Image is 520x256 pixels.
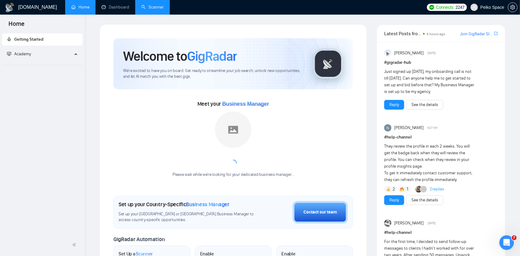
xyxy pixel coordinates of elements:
[384,143,475,183] div: They review the profile in each 2 weeks. You will get the badge back when they will review the pr...
[119,201,230,208] h1: Set up your Country-Specific
[7,51,31,56] span: Academy
[5,3,15,12] img: logo
[2,33,82,46] li: Getting Started
[384,68,475,95] div: Just signed up [DATE], my onboarding call is not till [DATE]. Can anyone help me to get started t...
[7,37,11,41] span: rocket
[430,186,444,192] a: 2replies
[169,172,297,178] div: Please wait while we're looking for your dedicated business manager...
[411,197,438,203] a: See the details
[508,5,518,10] a: setting
[384,134,498,141] h1: # help-channel
[304,209,337,216] div: Contact our team
[215,111,251,148] img: placeholder.png
[384,49,391,57] img: Anisuzzaman Khan
[428,220,436,226] span: [DATE]
[384,59,498,66] h1: # gigradar-hub
[415,186,422,193] img: Korlan
[2,63,82,67] li: Academy Homepage
[187,48,237,64] span: GigRadar
[7,52,11,56] span: fund-projection-screen
[508,2,518,12] button: setting
[14,51,31,56] span: Academy
[186,201,230,208] span: Business Manager
[394,125,424,131] span: [PERSON_NAME]
[472,5,476,9] span: user
[394,50,424,56] span: [PERSON_NAME]
[197,101,269,107] span: Meet your
[384,124,391,131] img: haider ali
[313,49,343,79] img: gigradar-logo.png
[384,220,391,227] img: Pavel
[222,101,269,107] span: Business Manager
[400,187,404,191] img: 🔥
[384,195,404,205] button: Reply
[406,195,443,205] button: See the details
[407,186,408,192] span: 1
[4,19,29,32] span: Home
[512,235,517,240] span: 7
[123,68,303,80] span: We're excited to have you on board. Get ready to streamline your job search, unlock new opportuni...
[384,30,421,37] span: Latest Posts from the GigRadar Community
[429,5,434,10] img: upwork-logo.png
[460,31,493,37] a: Join GigRadar Slack Community
[386,187,391,191] img: 👍
[494,31,498,36] a: export
[406,100,443,110] button: See the details
[123,48,237,64] h1: Welcome to
[427,32,445,36] span: 6 hours ago
[436,4,454,11] span: Connects:
[102,5,129,10] a: dashboardDashboard
[499,235,514,250] iframe: Intercom live chat
[119,211,256,223] span: Set up your [GEOGRAPHIC_DATA] or [GEOGRAPHIC_DATA] Business Manager to access country-specific op...
[384,100,404,110] button: Reply
[393,186,395,192] span: 2
[293,201,348,224] button: Contact our team
[389,101,399,108] a: Reply
[389,197,399,203] a: Reply
[394,220,424,227] span: [PERSON_NAME]
[455,4,465,11] span: 2247
[113,236,165,243] span: GigRadar Automation
[141,5,164,10] a: searchScanner
[14,37,43,42] span: Getting Started
[428,125,438,131] span: 9:27 AM
[72,242,78,248] span: double-left
[384,229,498,236] h1: # help-channel
[230,160,237,167] span: loading
[428,50,436,56] span: [DATE]
[71,5,89,10] a: homeHome
[411,101,438,108] a: See the details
